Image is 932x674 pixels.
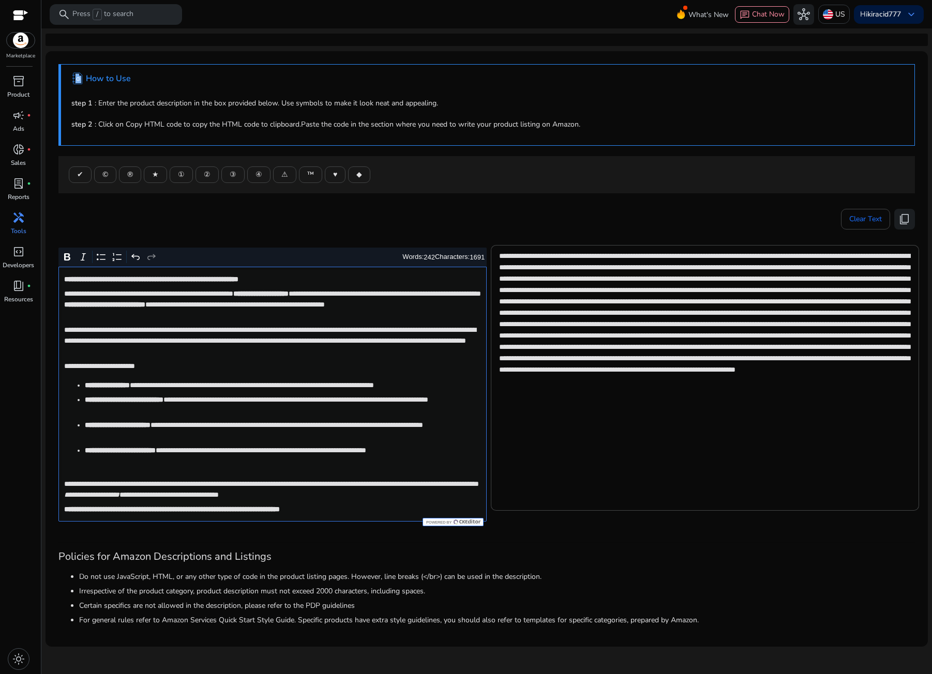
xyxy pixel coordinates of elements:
b: step 2 [71,119,92,129]
span: Clear Text [849,209,882,229]
button: ♥ [325,166,345,183]
span: ① [178,169,185,180]
p: : Click on Copy HTML code to copy the HTML code to clipboard.Paste the code in the section where ... [71,119,904,130]
span: book_4 [12,280,25,292]
span: inventory_2 [12,75,25,87]
span: fiber_manual_record [27,113,31,117]
span: ♥ [333,169,337,180]
li: Irrespective of the product category, product description must not exceed 2000 characters, includ... [79,586,915,596]
button: hub [793,4,814,25]
button: chatChat Now [735,6,789,23]
span: Chat Now [752,9,785,19]
p: Resources [4,295,33,304]
span: search [58,8,70,21]
div: Editor toolbar [58,248,487,267]
p: Reports [8,192,29,202]
button: ★ [144,166,167,183]
button: ® [119,166,141,183]
div: Rich Text Editor. Editing area: main. Press Alt+0 for help. [58,267,487,522]
span: ③ [230,169,236,180]
p: Sales [11,158,26,167]
span: ② [204,169,211,180]
button: ③ [221,166,245,183]
p: US [835,5,845,23]
button: © [94,166,116,183]
span: fiber_manual_record [27,147,31,151]
span: ◆ [356,169,362,180]
p: : Enter the product description in the box provided below. Use symbols to make it look neat and a... [71,98,904,109]
button: ② [196,166,219,183]
span: code_blocks [12,246,25,258]
button: ◆ [348,166,370,183]
img: us.svg [823,9,833,20]
span: ⚠ [281,169,288,180]
img: amazon.svg [7,33,35,48]
span: ™ [307,169,314,180]
span: donut_small [12,143,25,156]
span: lab_profile [12,177,25,190]
p: Press to search [72,9,133,20]
label: 1691 [470,253,485,261]
span: / [93,9,102,20]
p: Marketplace [6,52,35,60]
button: ✔ [69,166,92,183]
p: Tools [11,226,26,236]
div: Words: Characters: [402,251,485,264]
span: content_copy [898,213,911,225]
span: light_mode [12,653,25,665]
span: hub [798,8,810,21]
button: Clear Text [841,209,890,229]
span: chat [740,10,750,20]
span: handyman [12,211,25,224]
span: fiber_manual_record [27,181,31,186]
button: ④ [247,166,270,183]
b: step 1 [71,98,92,108]
h4: How to Use [86,74,131,84]
button: content_copy [894,209,915,229]
button: ™ [299,166,322,183]
span: Powered by [425,520,452,525]
b: kiracid777 [867,9,901,19]
span: ④ [255,169,262,180]
label: 242 [424,253,435,261]
span: What's New [688,6,729,24]
p: Hi [860,11,901,18]
span: © [102,169,108,180]
span: fiber_manual_record [27,284,31,288]
p: Developers [3,261,34,270]
li: Do not use JavaScript, HTML, or any other type of code in the product listing pages. However, lin... [79,571,915,582]
span: ✔ [77,169,83,180]
span: ® [127,169,133,180]
li: For general rules refer to Amazon Services Quick Start Style Guide. Specific products have extra ... [79,615,915,625]
span: campaign [12,109,25,121]
span: ★ [152,169,159,180]
h3: Policies for Amazon Descriptions and Listings [58,550,915,563]
span: keyboard_arrow_down [905,8,918,21]
button: ⚠ [273,166,296,183]
button: ① [170,166,193,183]
li: Certain specifics are not allowed in the description, please refer to the PDP guidelines [79,600,915,611]
p: Ads [13,124,24,133]
p: Product [7,90,29,99]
